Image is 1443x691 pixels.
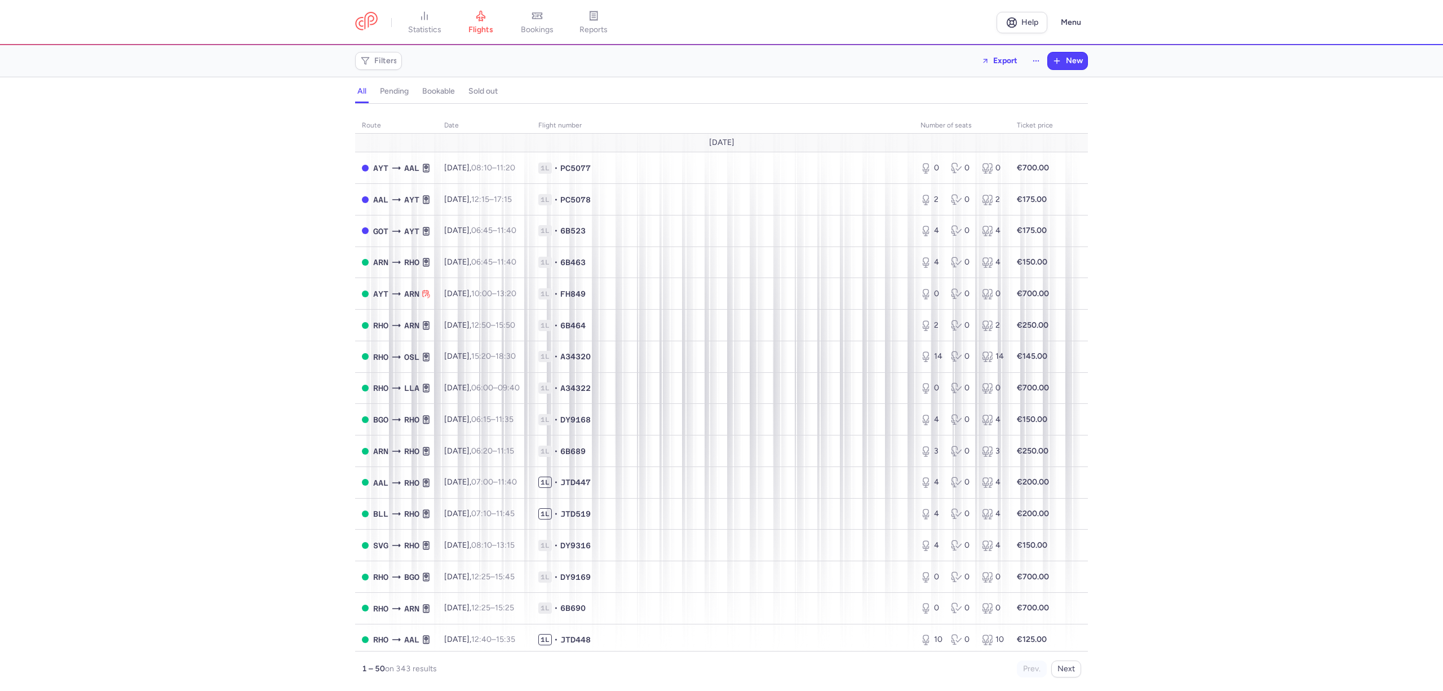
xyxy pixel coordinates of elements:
[471,509,515,518] span: –
[453,10,509,35] a: flights
[1017,540,1047,550] strong: €150.00
[560,508,591,520] span: JTD519
[997,12,1047,33] a: Help
[471,540,515,550] span: –
[494,195,512,204] time: 17:15
[444,540,515,550] span: [DATE],
[497,257,516,267] time: 11:40
[538,634,552,645] span: 1L
[444,383,520,393] span: [DATE],
[471,257,493,267] time: 06:45
[496,509,515,518] time: 11:45
[554,446,558,457] span: •
[538,382,552,394] span: 1L
[554,320,558,331] span: •
[538,225,552,236] span: 1L
[471,446,514,456] span: –
[497,289,516,298] time: 13:20
[982,288,1003,300] div: 0
[982,508,1003,520] div: 4
[914,117,1010,134] th: number of seats
[1021,18,1038,27] span: Help
[1017,477,1049,487] strong: €200.00
[554,257,558,268] span: •
[471,572,515,582] span: –
[444,477,517,487] span: [DATE],
[951,446,972,457] div: 0
[920,477,942,488] div: 4
[560,540,591,551] span: DY9316
[554,414,558,425] span: •
[471,635,492,644] time: 12:40
[495,572,515,582] time: 15:45
[444,351,516,361] span: [DATE],
[560,288,586,300] span: FH849
[404,508,419,520] span: RHO
[920,225,942,236] div: 4
[373,539,388,552] span: SVG
[404,571,419,583] span: BGO
[554,351,558,362] span: •
[920,288,942,300] div: 0
[920,382,942,394] div: 0
[554,382,558,394] span: •
[920,414,942,425] div: 4
[444,226,516,235] span: [DATE],
[356,52,401,69] button: Filters
[404,602,419,615] span: ARN
[554,194,558,205] span: •
[982,477,1003,488] div: 4
[404,413,419,426] span: RHO
[444,603,514,613] span: [DATE],
[579,25,608,35] span: reports
[1017,446,1048,456] strong: €250.00
[471,540,492,550] time: 08:10
[532,117,914,134] th: Flight number
[982,602,1003,614] div: 0
[951,382,972,394] div: 0
[920,162,942,174] div: 0
[920,602,942,614] div: 0
[357,86,366,96] h4: all
[560,634,591,645] span: JTD448
[951,288,972,300] div: 0
[497,163,515,173] time: 11:20
[709,138,734,147] span: [DATE]
[373,477,388,489] span: AAL
[560,225,586,236] span: 6B523
[538,477,552,488] span: 1L
[471,603,490,613] time: 12:25
[404,539,419,552] span: RHO
[404,288,419,300] span: ARN
[444,195,512,204] span: [DATE],
[554,162,558,174] span: •
[373,288,388,300] span: AYT
[355,12,378,33] a: CitizenPlane red outlined logo
[471,163,515,173] span: –
[404,225,419,237] span: AYT
[538,540,552,551] span: 1L
[471,195,512,204] span: –
[521,25,554,35] span: bookings
[554,602,558,614] span: •
[1017,289,1049,298] strong: €700.00
[444,289,516,298] span: [DATE],
[565,10,622,35] a: reports
[396,10,453,35] a: statistics
[951,634,972,645] div: 0
[951,414,972,425] div: 0
[951,540,972,551] div: 0
[404,351,419,363] span: OSL
[408,25,441,35] span: statistics
[444,572,515,582] span: [DATE],
[951,162,972,174] div: 0
[496,635,515,644] time: 15:35
[373,508,388,520] span: BLL
[560,414,591,425] span: DY9168
[538,508,552,520] span: 1L
[422,86,455,96] h4: bookable
[920,194,942,205] div: 2
[951,602,972,614] div: 0
[495,351,516,361] time: 18:30
[1066,56,1083,65] span: New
